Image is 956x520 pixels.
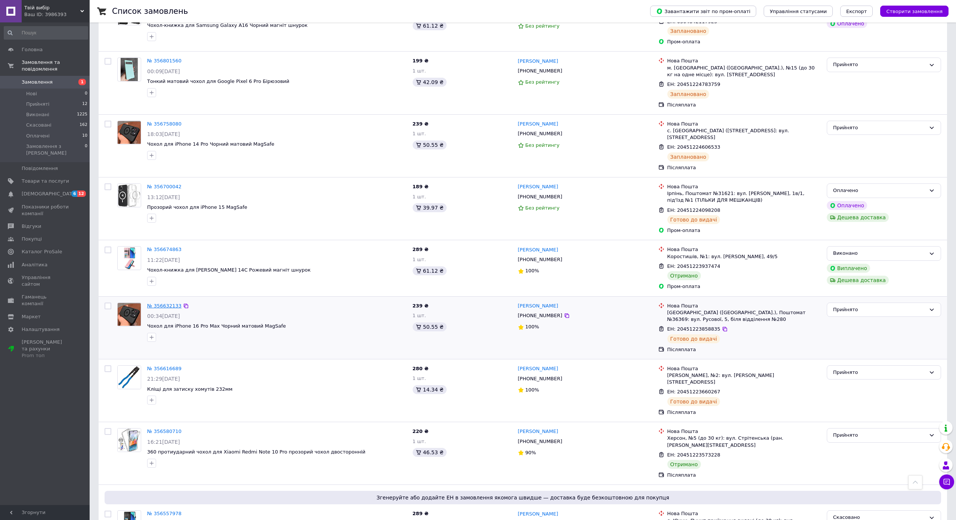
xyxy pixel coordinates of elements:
div: [PHONE_NUMBER] [516,129,564,139]
span: Чохол для iPhone 14 Pro Чорний матовий MagSafe [147,141,274,147]
span: Прийняті [26,101,49,108]
div: 50.55 ₴ [413,322,447,331]
div: Післяплата [667,346,821,353]
a: № 356801560 [147,58,181,64]
span: Експорт [846,9,867,14]
div: Прийнято [833,369,926,377]
div: м. [GEOGRAPHIC_DATA] ([GEOGRAPHIC_DATA].), №15 (до 30 кг на одне місце): вул. [STREET_ADDRESS] [667,65,821,78]
span: ЕН: 20451224098208 [667,207,720,213]
div: 61.12 ₴ [413,21,447,30]
input: Пошук [4,26,88,40]
span: Створити замовлення [886,9,943,14]
span: 162 [80,122,87,129]
div: [PHONE_NUMBER] [516,255,564,264]
img: Фото товару [118,303,141,326]
div: Післяплата [667,164,821,171]
span: 10 [82,133,87,139]
div: [PHONE_NUMBER] [516,192,564,202]
span: 13:12[DATE] [147,194,180,200]
a: Фото товару [117,58,141,81]
div: Заплановано [667,27,710,35]
a: Фото товару [117,303,141,326]
span: ЕН: 0504842117923 [667,19,717,24]
span: Оплачені [26,133,50,139]
span: Замовлення з [PERSON_NAME] [26,143,85,157]
img: Фото товару [118,121,141,144]
div: Виплачено [827,264,870,273]
a: Кліщі для затиску хомутів 232мм [147,386,233,392]
span: Гаманець компанії [22,294,69,307]
a: № 356632133 [147,303,181,309]
img: Фото товару [121,58,138,81]
a: Тонкий матовий чохол для Google Pixel 6 Pro Бірюзовий [147,78,289,84]
span: ЕН: 20451224606533 [667,144,720,150]
img: Фото товару [118,428,141,452]
div: Ірпінь, Поштомат №31621: вул. [PERSON_NAME], 1в/1, під'їзд №1 (ТІЛЬКИ ДЛЯ МЕШКАНЦІВ) [667,190,821,204]
span: Без рейтингу [525,205,560,211]
a: № 356557978 [147,511,181,516]
span: 00:09[DATE] [147,68,180,74]
span: 90% [525,450,536,455]
div: с. [GEOGRAPHIC_DATA] ([STREET_ADDRESS]: вул. [STREET_ADDRESS] [667,127,821,141]
span: 289 ₴ [413,511,429,516]
span: Чохол для iPhone 16 Pro Max Чорний матовий MagSafe [147,323,286,329]
span: 220 ₴ [413,428,429,434]
div: 14.34 ₴ [413,385,447,394]
a: [PERSON_NAME] [518,183,558,191]
div: Херсон, №5 (до 30 кг): вул. Стрітенська (ран. [PERSON_NAME][STREET_ADDRESS] [667,435,821,448]
span: 239 ₴ [413,303,429,309]
a: [PERSON_NAME] [518,121,558,128]
div: Готово до видачі [667,397,720,406]
a: Фото товару [117,428,141,452]
span: 100% [525,387,539,393]
a: [PERSON_NAME] [518,303,558,310]
img: Фото товару [118,184,141,207]
span: 00:34[DATE] [147,313,180,319]
span: Повідомлення [22,165,58,172]
span: 1 шт. [413,131,426,136]
span: 1 шт. [413,68,426,74]
button: Експорт [840,6,873,17]
div: Нова Пошта [667,365,821,372]
div: Прийнято [833,306,926,314]
a: [PERSON_NAME] [518,365,558,372]
div: Оплачено [827,19,867,28]
div: Нова Пошта [667,428,821,435]
span: ЕН: 20451223573228 [667,452,720,458]
a: Чохол-книжка для [PERSON_NAME] 14C Рожевий магніт шнурок [147,267,311,273]
div: [GEOGRAPHIC_DATA] ([GEOGRAPHIC_DATA].), Поштомат №36369: вул. Русової, 5, біля відділення №280 [667,309,821,323]
div: [PERSON_NAME], №2: вул. [PERSON_NAME][STREET_ADDRESS] [667,372,821,386]
div: Нова Пошта [667,121,821,127]
a: № 356580710 [147,428,181,434]
span: Нові [26,90,37,97]
a: Фото товару [117,365,141,389]
img: Фото товару [122,247,137,270]
span: 12 [82,101,87,108]
a: Чохол-книжка для Samsung Galaxy A16 Чорний магніт шнурок [147,22,308,28]
a: № 356758080 [147,121,181,127]
span: 239 ₴ [413,121,429,127]
div: Прийнято [833,124,926,132]
div: Отримано [667,271,701,280]
span: 199 ₴ [413,58,429,64]
div: Оплачено [833,187,926,195]
a: [PERSON_NAME] [518,511,558,518]
span: 0 [85,90,87,97]
span: Каталог ProSale [22,248,62,255]
div: [PHONE_NUMBER] [516,311,564,321]
div: Прийнято [833,61,926,69]
span: Замовлення та повідомлення [22,59,90,72]
span: Управління сайтом [22,274,69,288]
span: Покупці [22,236,42,242]
span: ЕН: 20451223660267 [667,389,720,394]
span: Без рейтингу [525,142,560,148]
span: 11:22[DATE] [147,257,180,263]
div: Пром-оплата [667,38,821,45]
div: Нова Пошта [667,510,821,517]
span: Замовлення [22,79,53,86]
span: 6 [71,191,77,197]
span: 289 ₴ [413,247,429,252]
